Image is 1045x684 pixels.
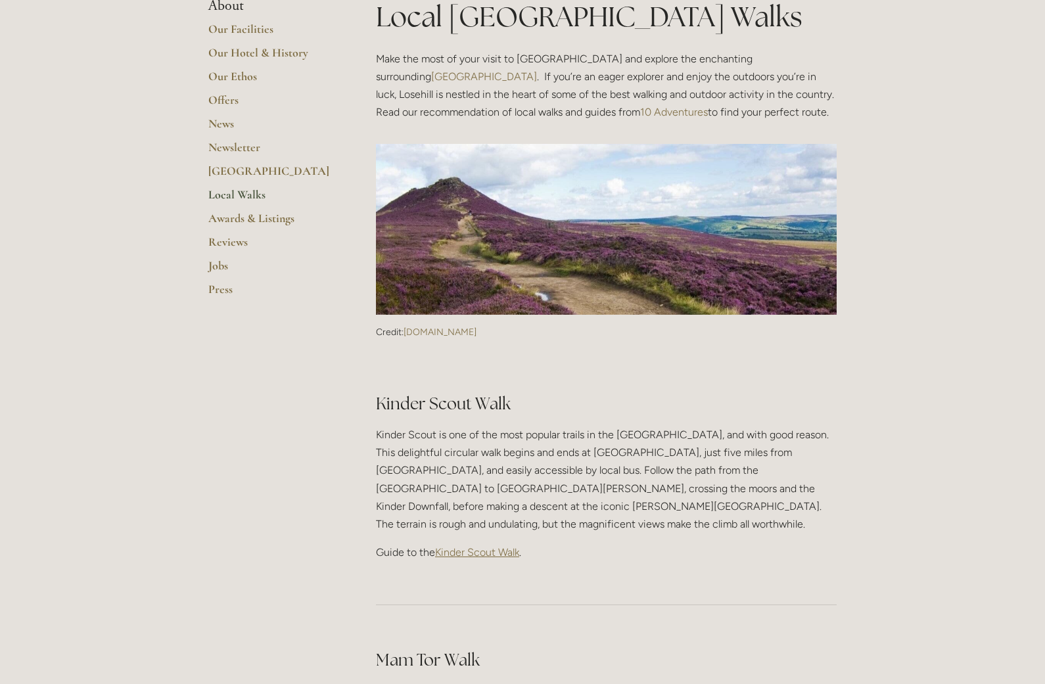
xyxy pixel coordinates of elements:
h2: Kinder Scout Walk [376,369,837,415]
p: Credit: [376,327,837,338]
a: Jobs [208,258,334,282]
a: Our Ethos [208,69,334,93]
a: [DOMAIN_NAME] [404,327,476,338]
img: Credit: 10adventures.com [376,144,837,315]
a: [GEOGRAPHIC_DATA] [431,70,537,83]
a: Our Hotel & History [208,45,334,69]
a: Reviews [208,235,334,258]
p: Kinder Scout is one of the most popular trails in the [GEOGRAPHIC_DATA], and with good reason. Th... [376,426,837,533]
p: Guide to the . [376,543,837,561]
a: Kinder Scout Walk [435,546,519,559]
h2: Mam Tor Walk [376,649,837,672]
a: News [208,116,334,140]
a: Newsletter [208,140,334,164]
a: Local Walks [208,187,334,211]
a: [GEOGRAPHIC_DATA] [208,164,334,187]
a: Press [208,282,334,306]
a: 10 Adventures [640,106,708,118]
a: Awards & Listings [208,211,334,235]
a: Offers [208,93,334,116]
p: Make the most of your visit to [GEOGRAPHIC_DATA] and explore the enchanting surrounding . If you’... [376,50,837,122]
a: Our Facilities [208,22,334,45]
